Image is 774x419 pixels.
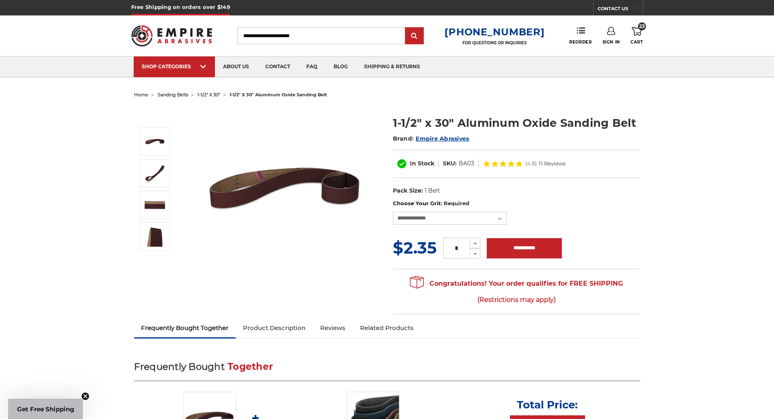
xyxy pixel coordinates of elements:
span: Frequently Bought [134,361,225,372]
a: shipping & returns [356,56,428,77]
span: Congratulations! Your order qualifies for FREE SHIPPING [410,276,623,308]
img: 1-1/2" x 30" Sanding Belt - Aluminum Oxide [204,106,366,269]
button: Close teaser [81,392,89,400]
a: blog [325,56,356,77]
span: Get Free Shipping [17,405,74,413]
span: 11 Reviews [539,161,566,166]
span: 23 [638,22,646,30]
div: SHOP CATEGORIES [142,63,207,69]
span: Reorder [569,39,592,45]
span: (Restrictions may apply) [410,292,623,308]
div: Get Free ShippingClose teaser [8,399,83,419]
dt: Pack Size: [393,187,423,195]
a: Frequently Bought Together [134,319,236,337]
a: Empire Abrasives [416,135,469,142]
a: 1-1/2" x 30" [197,92,220,98]
img: 1-1/2" x 30" Sanding Belt - Aluminum Oxide [145,131,165,152]
span: Brand: [393,135,414,142]
dd: 1 Belt [425,187,440,195]
span: In Stock [410,160,434,167]
label: Choose Your Grit: [393,200,640,208]
dd: BA03 [459,159,474,168]
a: about us [215,56,257,77]
a: faq [298,56,325,77]
a: home [134,92,148,98]
small: Required [444,200,469,206]
p: FOR QUESTIONS OR INQUIRIES [444,40,544,46]
a: Reorder [569,27,592,44]
img: 1-1/2" x 30" AOX Sanding Belt [145,195,165,215]
a: Product Description [236,319,313,337]
a: Related Products [353,319,421,337]
span: Cart [631,39,643,45]
dt: SKU: [443,159,457,168]
img: 1-1/2" x 30" - Aluminum Oxide Sanding Belt [145,226,165,247]
span: $2.35 [393,238,437,258]
span: (4.8) [525,161,537,166]
a: Reviews [313,319,353,337]
span: Together [228,361,273,372]
a: contact [257,56,298,77]
p: Total Price: [517,398,578,411]
span: Sign In [603,39,620,45]
h1: 1-1/2" x 30" Aluminum Oxide Sanding Belt [393,115,640,131]
a: [PHONE_NUMBER] [444,26,544,38]
span: 1-1/2" x 30" aluminum oxide sanding belt [230,92,327,98]
input: Submit [406,28,423,44]
img: Empire Abrasives [131,20,212,52]
a: 23 Cart [631,27,643,45]
img: 1-1/2" x 30" Aluminum Oxide Sanding Belt [145,163,165,183]
a: CONTACT US [598,4,643,15]
a: sanding belts [158,92,188,98]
